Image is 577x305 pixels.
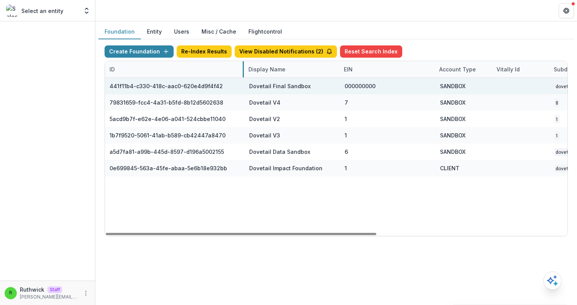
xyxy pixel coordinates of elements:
[492,61,549,77] div: Vitally Id
[110,115,226,123] div: 5acd9b7f-e62e-4e06-a041-524cbbe11040
[249,82,311,90] div: Dovetail Final Sandbox
[105,65,119,73] div: ID
[141,24,168,39] button: Entity
[244,61,339,77] div: Display Name
[20,286,44,294] p: Ruthwick
[435,61,492,77] div: Account Type
[543,271,562,290] button: Open AI Assistant
[554,115,559,123] code: 1
[249,98,280,107] div: Dovetail V4
[345,131,347,139] div: 1
[81,289,90,298] button: More
[440,98,466,107] div: SANDBOX
[440,148,466,156] div: SANDBOX
[440,115,466,123] div: SANDBOX
[339,61,435,77] div: EIN
[110,164,227,172] div: 0e699845-563a-45fe-abaa-5e6b18e932bb
[244,65,290,73] div: Display Name
[249,115,280,123] div: Dovetail V2
[47,286,62,293] p: Staff
[168,24,195,39] button: Users
[559,3,574,18] button: Get Help
[345,115,347,123] div: 1
[177,45,232,58] button: Re-Index Results
[440,131,466,139] div: SANDBOX
[195,24,242,39] button: Misc / Cache
[249,164,322,172] div: Dovetail Impact Foundation
[492,65,524,73] div: Vitally Id
[345,148,348,156] div: 6
[110,131,226,139] div: 1b7f9520-5061-41ab-b589-cb42447a8470
[554,132,559,140] code: 1
[440,82,466,90] div: SANDBOX
[554,99,559,107] code: 8
[9,290,12,295] div: Ruthwick
[345,98,348,107] div: 7
[81,3,92,18] button: Open entity switcher
[248,27,282,36] a: Flightcontrol
[249,148,310,156] div: Dovetail Data Sandbox
[249,131,280,139] div: Dovetail V3
[440,164,459,172] div: CLIENT
[235,45,337,58] button: View Disabled Notifications (2)
[105,61,244,77] div: ID
[345,164,347,172] div: 1
[110,148,224,156] div: a5d7fa81-a99b-445d-8597-d196a5002155
[339,65,357,73] div: EIN
[345,82,376,90] div: 000000000
[6,5,18,17] img: Select an entity
[20,294,78,300] p: [PERSON_NAME][EMAIL_ADDRESS][DOMAIN_NAME]
[98,24,141,39] button: Foundation
[105,45,174,58] button: Create Foundation
[110,82,223,90] div: 441f11b4-c330-418c-aac0-620e4d9f4f42
[110,98,223,107] div: 79831659-fcc4-4a31-b5fd-8b12d5602638
[435,65,480,73] div: Account Type
[340,45,402,58] button: Reset Search Index
[21,7,63,15] p: Select an entity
